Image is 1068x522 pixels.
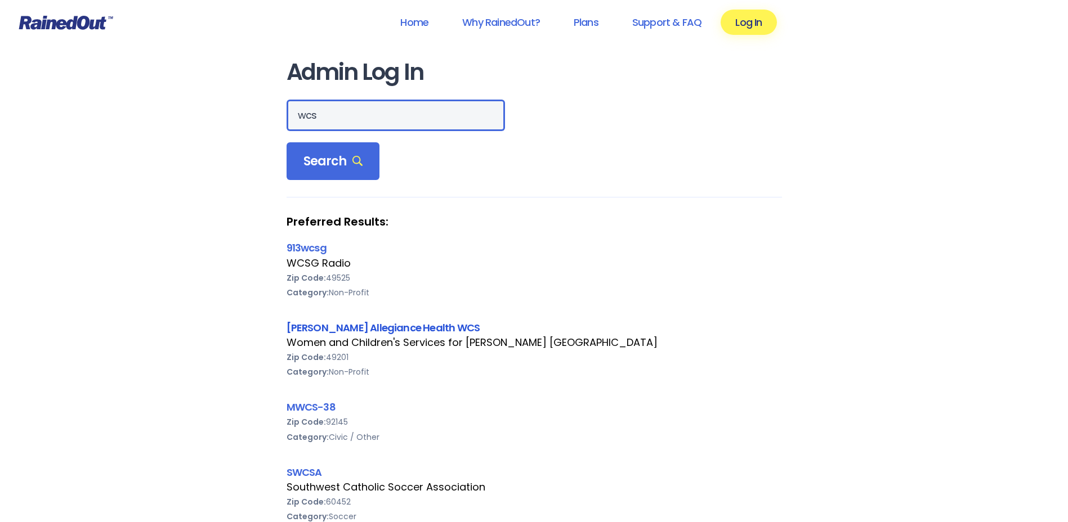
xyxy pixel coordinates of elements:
[287,100,505,131] input: Search Orgs…
[287,60,782,85] h1: Admin Log In
[287,400,336,414] a: MWCS-38
[287,511,329,522] b: Category:
[287,399,782,415] div: MWCS-38
[287,272,326,283] b: Zip Code:
[448,10,555,35] a: Why RainedOut?
[287,271,782,285] div: 49525
[287,321,480,335] a: [PERSON_NAME] Allegiance Health WCS
[287,285,782,300] div: Non-Profit
[287,320,782,335] div: [PERSON_NAME] Allegiance Health WCS
[287,465,322,479] a: SWCSA
[287,366,329,377] b: Category:
[559,10,613,35] a: Plans
[287,431,329,443] b: Category:
[287,335,782,350] div: Women and Children's Services for [PERSON_NAME] [GEOGRAPHIC_DATA]
[287,241,327,255] a: 913wcsg
[287,416,326,427] b: Zip Code:
[287,480,782,494] div: Southwest Catholic Soccer Association
[287,142,380,181] div: Search
[287,240,782,255] div: 913wcsg
[287,350,782,364] div: 49201
[303,154,363,169] span: Search
[287,496,326,507] b: Zip Code:
[287,214,782,229] strong: Preferred Results:
[618,10,716,35] a: Support & FAQ
[287,287,329,298] b: Category:
[721,10,776,35] a: Log In
[386,10,443,35] a: Home
[287,256,782,271] div: WCSG Radio
[287,430,782,444] div: Civic / Other
[287,465,782,480] div: SWCSA
[287,352,326,363] b: Zip Code:
[287,494,782,509] div: 60452
[287,415,782,429] div: 92145
[287,364,782,379] div: Non-Profit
